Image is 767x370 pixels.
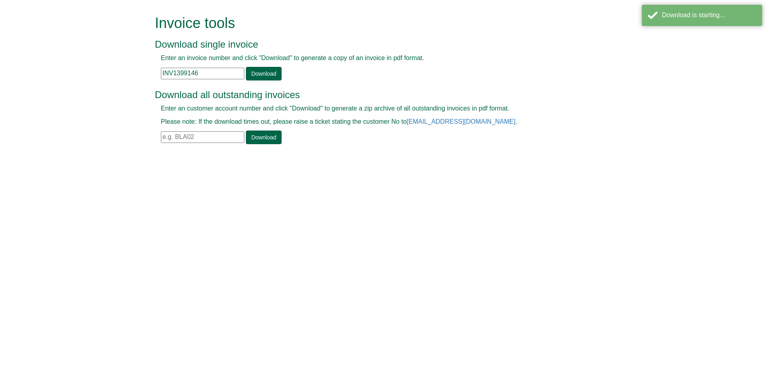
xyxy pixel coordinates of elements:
input: e.g. INV1234 [161,68,244,79]
div: Download is starting... [662,11,756,20]
p: Please note: If the download times out, please raise a ticket stating the customer No to . [161,117,588,127]
h1: Invoice tools [155,15,594,31]
a: Download [246,131,281,144]
p: Enter an invoice number and click "Download" to generate a copy of an invoice in pdf format. [161,54,588,63]
a: [EMAIL_ADDRESS][DOMAIN_NAME] [407,118,515,125]
input: e.g. BLA02 [161,131,244,143]
a: Download [246,67,281,80]
p: Enter an customer account number and click "Download" to generate a zip archive of all outstandin... [161,104,588,113]
h3: Download single invoice [155,39,594,50]
h3: Download all outstanding invoices [155,90,594,100]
